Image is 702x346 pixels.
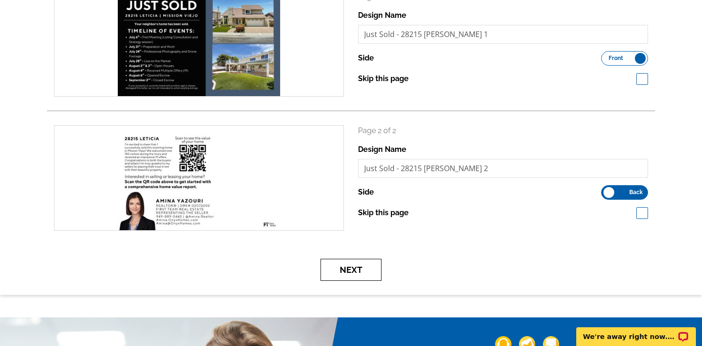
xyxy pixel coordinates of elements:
[358,125,648,136] p: Page 2 of 2
[358,144,406,155] label: Design Name
[609,56,623,60] span: Front
[629,190,643,195] span: Back
[358,73,409,84] label: Skip this page
[358,25,648,44] input: File Name
[570,316,702,346] iframe: LiveChat chat widget
[358,207,409,218] label: Skip this page
[358,187,374,198] label: Side
[358,53,374,64] label: Side
[358,159,648,178] input: File Name
[358,10,406,21] label: Design Name
[320,259,382,281] button: Next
